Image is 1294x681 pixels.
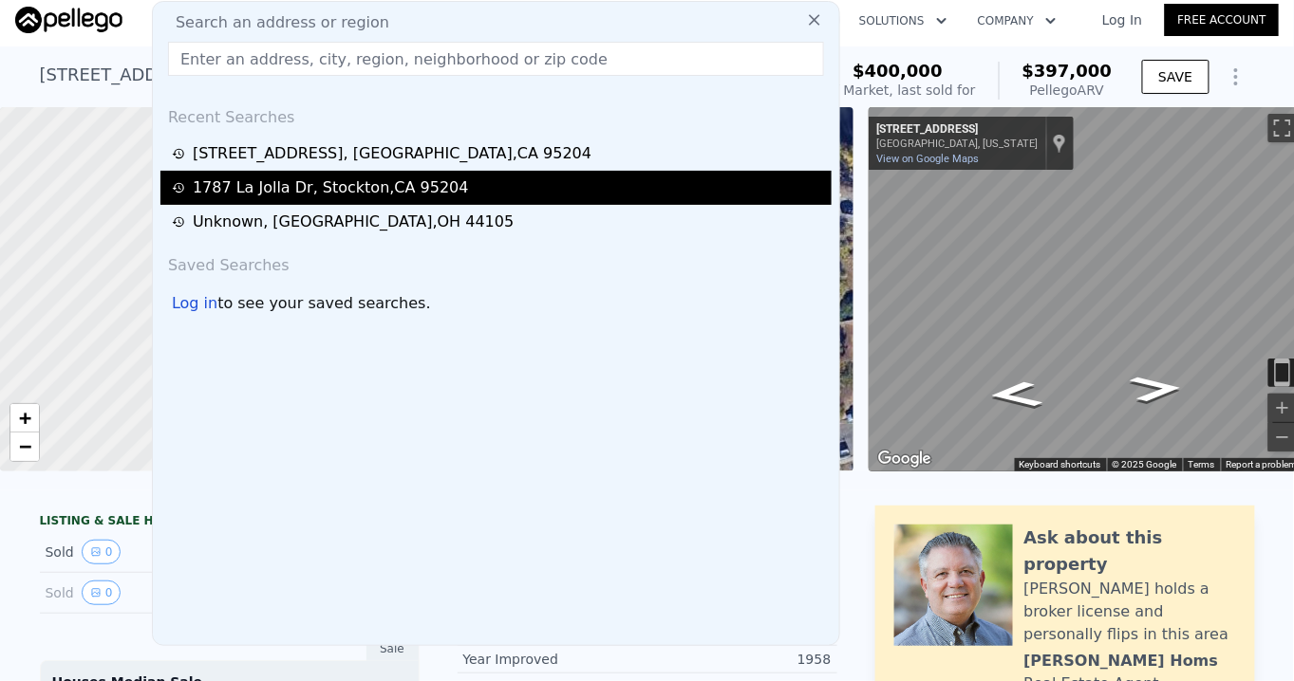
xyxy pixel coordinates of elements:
path: Go East, River Dr [966,375,1066,414]
a: 1787 La Jolla Dr, Stockton,CA 95204 [172,176,826,199]
span: $397,000 [1022,61,1113,81]
div: 1958 [647,650,832,669]
button: Company [963,4,1072,38]
div: Saved Searches [160,239,832,285]
div: [GEOGRAPHIC_DATA], [US_STATE] [876,138,1038,150]
div: Pellego ARV [1022,81,1113,100]
a: Show location on map [1053,133,1066,154]
a: Terms (opens in new tab) [1189,459,1215,469]
div: Sale [366,636,420,661]
a: Log In [1079,10,1165,29]
div: Recent Searches [160,91,832,137]
a: Unknown, [GEOGRAPHIC_DATA],OH 44105 [172,211,826,233]
div: [STREET_ADDRESS] , [GEOGRAPHIC_DATA] , CA 95204 [193,142,591,165]
button: Solutions [844,4,963,38]
a: [STREET_ADDRESS], [GEOGRAPHIC_DATA],CA 95204 [172,142,826,165]
img: Google [873,447,936,471]
div: Sold [46,540,215,564]
span: Search an address or region [160,11,389,34]
span: to see your saved searches. [217,292,430,315]
button: View historical data [82,580,122,605]
img: Pellego [15,7,122,33]
span: − [19,434,31,458]
div: Log in [172,292,217,315]
a: Zoom out [10,433,39,461]
div: Year Improved [463,650,647,669]
button: Show Options [1217,58,1255,96]
path: Go West, River Dr [1108,369,1207,408]
div: Sold [46,580,215,605]
div: [STREET_ADDRESS] [876,122,1038,138]
button: Keyboard shortcuts [1020,458,1101,471]
input: Enter an address, city, region, neighborhood or zip code [168,42,824,76]
span: $400,000 [853,61,943,81]
div: [STREET_ADDRESS] , [GEOGRAPHIC_DATA] , CA 95204 [40,62,495,88]
div: Off Market, last sold for [820,81,976,100]
button: SAVE [1142,60,1209,94]
div: Unknown , [GEOGRAPHIC_DATA] , OH 44105 [193,211,514,233]
a: Zoom in [10,404,39,433]
div: [PERSON_NAME] Homs [1024,650,1219,672]
div: Ask about this property [1024,525,1236,578]
a: Free Account [1165,4,1279,36]
div: [PERSON_NAME] holds a broker license and personally flips in this area [1024,578,1236,646]
span: + [19,406,31,430]
div: LISTING & SALE HISTORY [40,513,420,532]
button: View historical data [82,540,122,564]
span: © 2025 Google [1113,459,1177,469]
a: View on Google Maps [876,153,979,165]
a: Open this area in Google Maps (opens a new window) [873,447,936,471]
div: 1787 La Jolla Dr , Stockton , CA 95204 [193,176,469,199]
